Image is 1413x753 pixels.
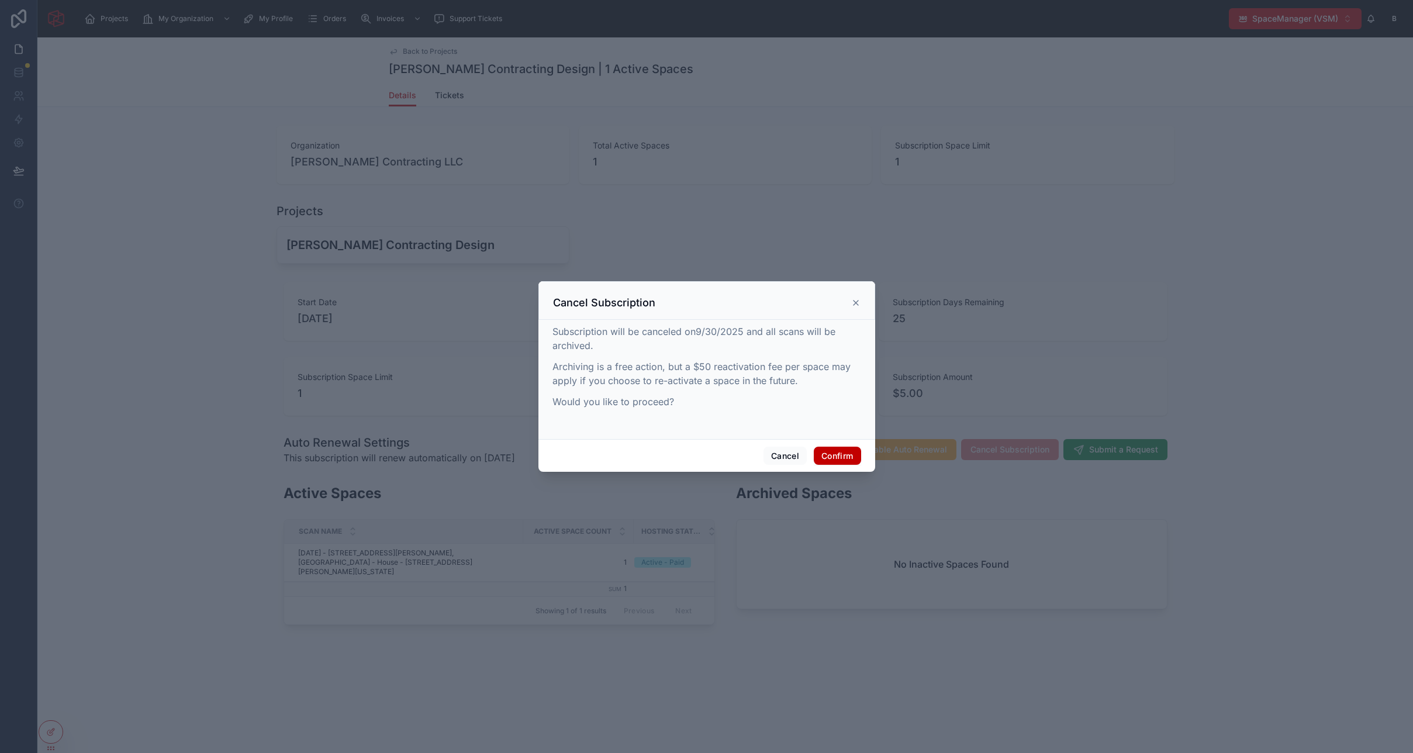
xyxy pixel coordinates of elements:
p: Archiving is a free action, but a $50 reactivation fee per space may apply if you choose to re-ac... [552,360,861,388]
button: Cancel [763,447,807,465]
p: Subscription will be canceled on9/30/2025 and all scans will be archived. [552,324,861,353]
h3: Cancel Subscription [553,296,655,310]
p: Would you like to proceed? [552,395,861,409]
button: Confirm [814,447,861,465]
